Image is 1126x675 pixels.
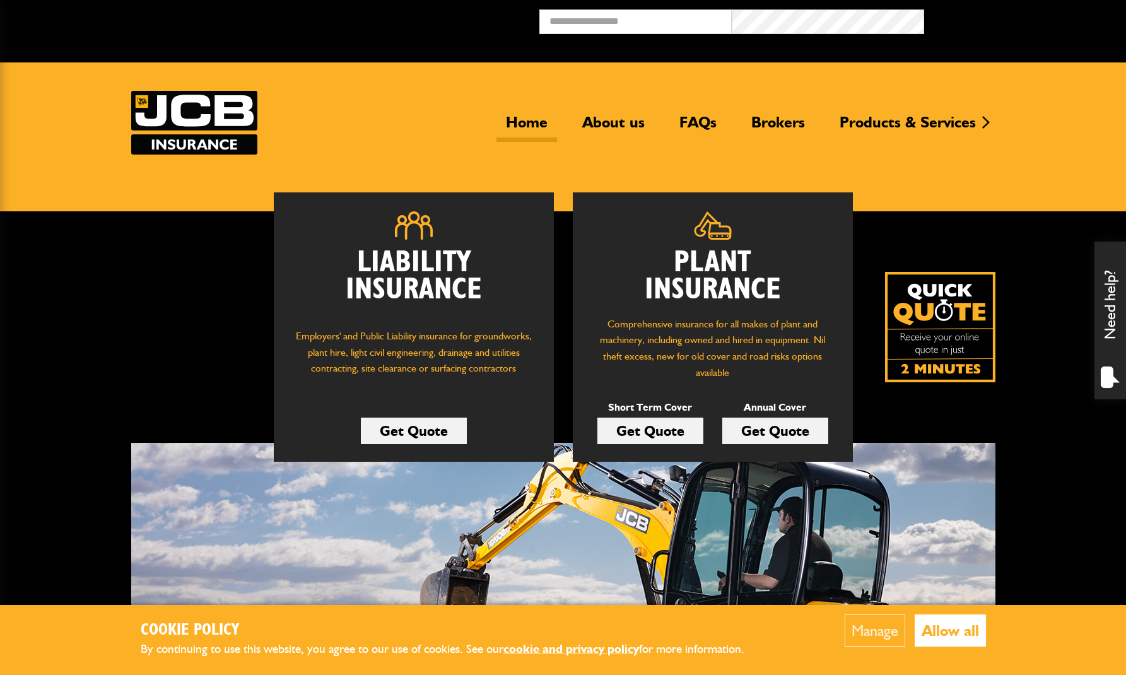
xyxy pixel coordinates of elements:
[573,113,654,142] a: About us
[597,418,703,444] a: Get Quote
[597,399,703,416] p: Short Term Cover
[915,614,986,647] button: Allow all
[592,249,834,303] h2: Plant Insurance
[503,642,639,656] a: cookie and privacy policy
[924,9,1117,29] button: Broker Login
[722,399,828,416] p: Annual Cover
[845,614,905,647] button: Manage
[293,249,535,316] h2: Liability Insurance
[496,113,557,142] a: Home
[361,418,467,444] a: Get Quote
[742,113,814,142] a: Brokers
[1094,242,1126,399] div: Need help?
[293,328,535,389] p: Employers' and Public Liability insurance for groundworks, plant hire, light civil engineering, d...
[131,91,257,155] img: JCB Insurance Services logo
[141,621,765,640] h2: Cookie Policy
[830,113,985,142] a: Products & Services
[131,91,257,155] a: JCB Insurance Services
[885,272,995,382] a: Get your insurance quote isn just 2-minutes
[592,316,834,380] p: Comprehensive insurance for all makes of plant and machinery, including owned and hired in equipm...
[885,272,995,382] img: Quick Quote
[722,418,828,444] a: Get Quote
[670,113,726,142] a: FAQs
[141,640,765,659] p: By continuing to use this website, you agree to our use of cookies. See our for more information.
